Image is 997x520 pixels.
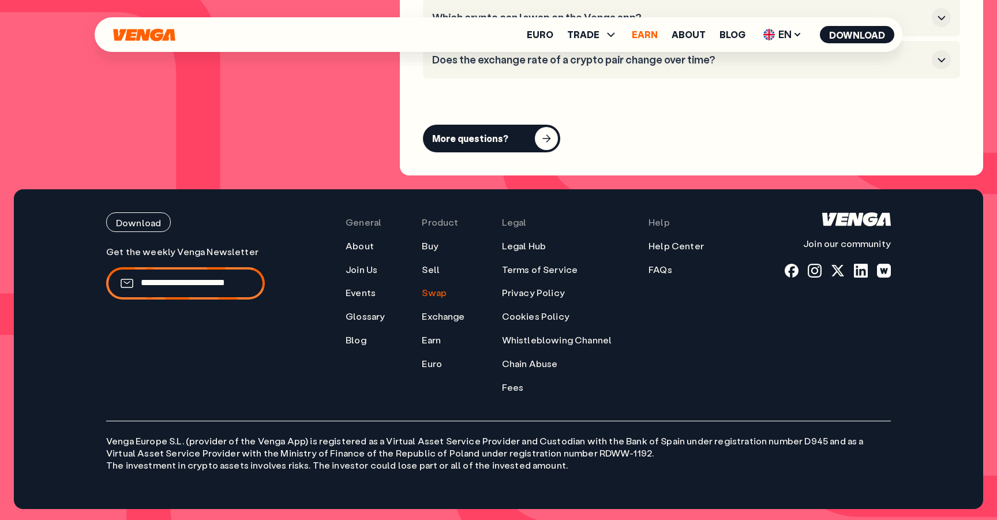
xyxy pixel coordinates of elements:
[502,358,558,370] a: Chain Abuse
[854,264,868,278] a: linkedin
[632,30,658,39] a: Earn
[423,125,560,152] button: More questions?
[822,212,891,226] svg: Home
[877,264,891,278] a: warpcast
[649,264,672,276] a: FAQs
[422,240,438,252] a: Buy
[432,133,508,144] div: More questions?
[502,310,569,323] a: Cookies Policy
[567,30,599,39] span: TRADE
[346,334,366,346] a: Blog
[502,264,578,276] a: Terms of Service
[808,264,822,278] a: instagram
[502,334,612,346] a: Whistleblowing Channel
[106,212,265,232] a: Download
[422,358,442,370] a: Euro
[432,54,927,66] h3: Does the exchange rate of a crypto pair change over time?
[106,421,891,471] p: Venga Europe S.L. (provider of the Venga App) is registered as a Virtual Asset Service Provider a...
[422,287,447,299] a: Swap
[106,212,171,232] button: Download
[422,216,458,229] span: Product
[422,334,441,346] a: Earn
[106,246,265,258] p: Get the weekly Venga Newsletter
[527,30,553,39] a: Euro
[502,216,527,229] span: Legal
[502,287,565,299] a: Privacy Policy
[672,30,706,39] a: About
[432,50,951,69] button: Does the exchange rate of a crypto pair change over time?
[346,287,376,299] a: Events
[719,30,745,39] a: Blog
[820,26,894,43] button: Download
[346,310,385,323] a: Glossary
[649,240,704,252] a: Help Center
[763,29,775,40] img: flag-uk
[422,264,440,276] a: Sell
[831,264,845,278] a: x
[346,264,377,276] a: Join Us
[759,25,806,44] span: EN
[346,240,374,252] a: About
[785,238,891,250] p: Join our community
[112,28,177,42] svg: Home
[432,12,927,24] h3: Which crypto can I swap on the Venga app?
[432,8,951,27] button: Which crypto can I swap on the Venga app?
[502,240,546,252] a: Legal Hub
[567,28,618,42] span: TRADE
[346,216,381,229] span: General
[785,264,799,278] a: fb
[422,310,464,323] a: Exchange
[502,381,524,394] a: Fees
[649,216,670,229] span: Help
